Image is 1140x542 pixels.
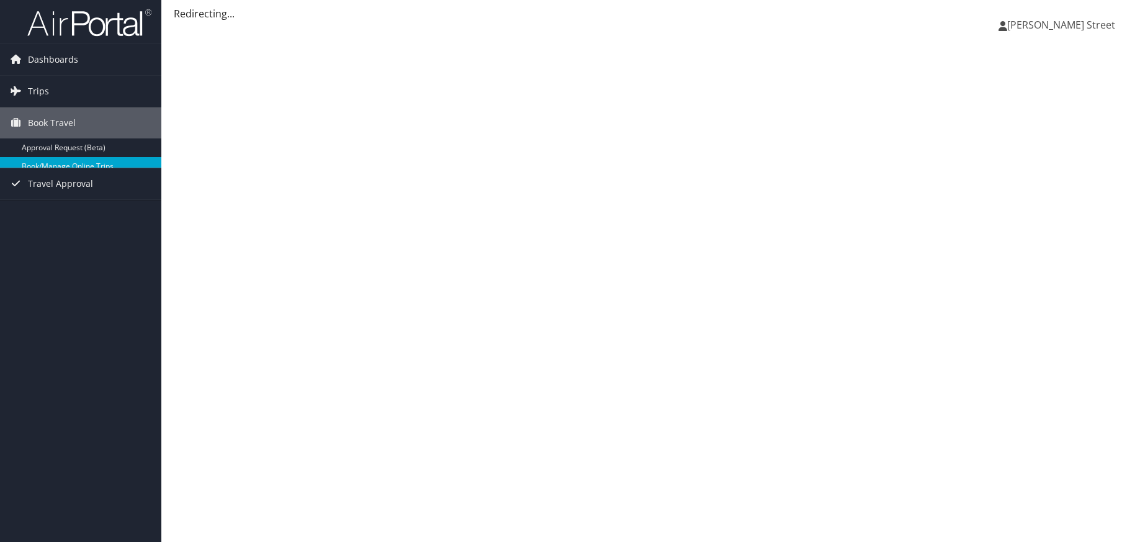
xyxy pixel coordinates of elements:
span: Dashboards [28,44,78,75]
span: [PERSON_NAME] Street [1007,18,1115,32]
span: Trips [28,76,49,107]
img: airportal-logo.png [27,8,151,37]
a: [PERSON_NAME] Street [999,6,1128,43]
span: Book Travel [28,107,76,138]
div: Redirecting... [174,6,1128,21]
span: Travel Approval [28,168,93,199]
